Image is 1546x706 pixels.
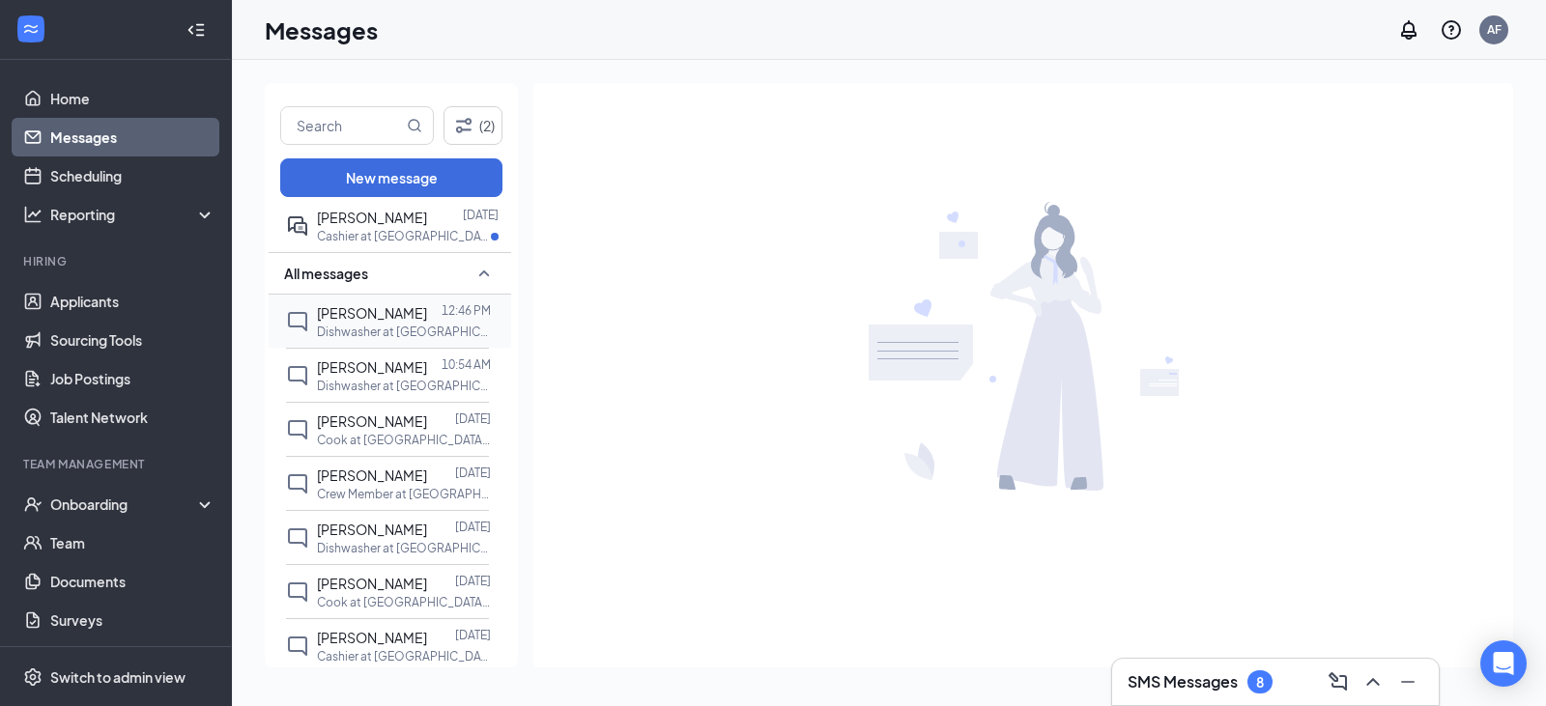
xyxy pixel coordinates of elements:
svg: ChatInactive [286,580,309,604]
a: Talent Network [50,398,215,437]
svg: Settings [23,667,43,687]
p: [DATE] [455,627,491,643]
a: Applicants [50,282,215,321]
svg: ChatInactive [286,418,309,441]
svg: ChatInactive [286,310,309,333]
div: Team Management [23,456,212,472]
span: [PERSON_NAME] [317,575,427,592]
a: Messages [50,118,215,156]
svg: WorkstreamLogo [21,19,41,39]
h3: SMS Messages [1128,671,1238,692]
p: Cook at [GEOGRAPHIC_DATA] 1413 [317,432,491,448]
svg: SmallChevronUp [472,262,496,285]
p: Cook at [GEOGRAPHIC_DATA] 1413 [317,594,491,610]
button: Minimize [1392,666,1423,697]
p: 12:46 PM [442,302,491,319]
span: [PERSON_NAME] [317,304,427,322]
input: Search [281,107,403,144]
svg: Filter [452,114,475,137]
p: Cashier at [GEOGRAPHIC_DATA] 1413 [317,228,491,244]
p: [DATE] [455,465,491,481]
svg: MagnifyingGlass [407,118,422,133]
a: Sourcing Tools [50,321,215,359]
a: Team [50,523,215,562]
svg: QuestionInfo [1440,18,1463,42]
span: [PERSON_NAME] [317,521,427,538]
div: Reporting [50,205,216,224]
p: Crew Member at [GEOGRAPHIC_DATA] 1413 [317,486,491,502]
span: [PERSON_NAME] [317,466,427,484]
span: [PERSON_NAME] [317,629,427,646]
svg: Minimize [1396,670,1419,693]
button: Filter (2) [444,106,502,145]
svg: ChatInactive [286,526,309,550]
div: Open Intercom Messenger [1480,640,1527,687]
span: [PERSON_NAME] [317,209,427,226]
p: Dishwasher at [GEOGRAPHIC_DATA] 1413 [317,540,491,556]
svg: ChatInactive [286,364,309,387]
div: 8 [1256,674,1264,691]
svg: ChevronUp [1361,670,1385,693]
p: Cashier at [GEOGRAPHIC_DATA] 1413 [317,648,491,664]
p: 10:54 AM [442,356,491,373]
a: Surveys [50,601,215,639]
svg: Notifications [1397,18,1420,42]
p: Dishwasher at [GEOGRAPHIC_DATA] 1413 [317,378,491,394]
button: ChevronUp [1358,666,1389,697]
button: ComposeMessage [1323,666,1354,697]
a: Documents [50,562,215,601]
svg: ChatInactive [286,635,309,658]
a: Scheduling [50,156,215,195]
span: [PERSON_NAME] [317,358,427,376]
div: Switch to admin view [50,667,186,687]
a: Job Postings [50,359,215,398]
button: New message [280,158,502,197]
div: Hiring [23,253,212,269]
p: [DATE] [455,573,491,589]
a: Home [50,79,215,118]
div: AF [1487,21,1502,38]
svg: ComposeMessage [1327,670,1350,693]
p: [DATE] [463,207,499,223]
svg: Analysis [23,205,43,224]
span: [PERSON_NAME] [317,412,427,430]
p: [DATE] [455,519,491,535]
span: All messages [284,264,368,283]
p: Dishwasher at [GEOGRAPHIC_DATA] 1413 [317,324,491,340]
svg: ChatInactive [286,472,309,495]
svg: Collapse [186,20,206,40]
svg: ActiveDoubleChat [286,214,309,238]
svg: UserCheck [23,494,43,514]
div: Onboarding [50,494,199,514]
h1: Messages [265,14,378,46]
p: [DATE] [455,410,491,427]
